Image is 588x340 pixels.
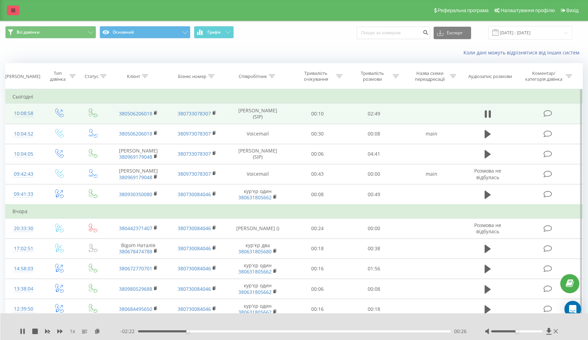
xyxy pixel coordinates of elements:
td: [PERSON_NAME] (SIP) [226,104,289,124]
span: 00:26 [454,328,467,335]
td: 00:18 [289,238,346,259]
td: Bigom Наталія [109,238,168,259]
td: Voicemail [226,164,289,184]
a: 380442371407 [119,225,152,232]
button: Основний [100,26,190,38]
td: 00:08 [346,279,402,299]
a: 380930350080 [119,191,152,198]
div: Клієнт [127,73,140,79]
a: 380980529688 [119,286,152,292]
span: Вихід [566,8,579,13]
div: Коментар/категорія дзвінка [523,70,564,82]
div: 12:39:50 [12,302,34,316]
a: 380631805662 [238,268,272,275]
div: 10:08:58 [12,107,34,120]
td: кур'єр один [226,299,289,319]
span: - 02:22 [120,328,138,335]
a: 380969179048 [119,154,152,160]
td: 00:18 [346,299,402,319]
div: 17:02:51 [12,242,34,255]
div: 09:41:33 [12,188,34,201]
td: 01:56 [346,259,402,279]
a: 380678474788 [119,248,152,255]
div: 10:04:52 [12,127,34,141]
td: [PERSON_NAME] [109,164,168,184]
div: [PERSON_NAME] [5,73,40,79]
div: 10:04:05 [12,147,34,161]
td: 00:49 [346,184,402,205]
td: 00:16 [289,259,346,279]
td: [PERSON_NAME] () [226,218,289,238]
a: 380733078307 [178,150,211,157]
div: Accessibility label [515,330,518,333]
a: 380506206018 [119,110,152,117]
div: Тривалість розмови [354,70,391,82]
a: 380730084046 [178,265,211,272]
a: 380506206018 [119,130,152,137]
span: 1 x [70,328,75,335]
td: main [402,124,461,144]
span: Розмова не відбулась [474,167,501,180]
td: [PERSON_NAME] (SIP) [226,144,289,164]
a: 380730084046 [178,245,211,252]
button: Експорт [434,27,471,39]
span: Графік [207,30,221,35]
a: 380730084046 [178,286,211,292]
div: Accessibility label [186,330,189,333]
a: 380730084046 [178,306,211,312]
td: Сьогодні [6,90,583,104]
span: Всі дзвінки [17,29,40,35]
a: Коли дані можуть відрізнятися вiд інших систем [463,49,583,56]
div: 20:33:30 [12,222,34,235]
td: кур'єр один [226,279,289,299]
a: 380631805680 [238,248,272,255]
a: 380973078307 [178,130,211,137]
input: Пошук за номером [357,27,430,39]
a: 380631805662 [238,194,272,201]
button: Графік [194,26,234,38]
td: 00:24 [289,218,346,238]
td: 00:38 [346,238,402,259]
td: main [402,164,461,184]
span: Налаштування профілю [501,8,555,13]
div: Аудіозапис розмови [468,73,512,79]
div: 14:58:03 [12,262,34,276]
td: [PERSON_NAME] [109,144,168,164]
td: 00:08 [346,124,402,144]
td: 02:49 [346,104,402,124]
a: 380631805662 [238,309,272,315]
a: 380631805662 [238,289,272,295]
td: 00:10 [289,104,346,124]
td: кур'єр два [226,238,289,259]
td: 00:06 [289,144,346,164]
td: 00:43 [289,164,346,184]
a: 380969179048 [119,174,152,181]
a: 380730084046 [178,225,211,232]
td: 00:06 [289,279,346,299]
a: 380672770701 [119,265,152,272]
div: Open Intercom Messenger [564,301,581,317]
td: 00:16 [289,299,346,319]
td: 00:30 [289,124,346,144]
div: Тип дзвінка [48,70,68,82]
td: Вчора [6,204,583,218]
div: Назва схеми переадресації [411,70,448,82]
td: 04:41 [346,144,402,164]
div: Статус [85,73,99,79]
td: 00:00 [346,164,402,184]
td: Voicemail [226,124,289,144]
a: 380733078307 [178,110,211,117]
td: 00:08 [289,184,346,205]
a: 380684495650 [119,306,152,312]
a: 380730084046 [178,191,211,198]
button: Всі дзвінки [5,26,96,38]
div: Бізнес номер [178,73,206,79]
span: Розмова не відбулась [474,222,501,235]
div: Співробітник [239,73,267,79]
div: 09:42:43 [12,167,34,181]
td: кур'єр один [226,184,289,205]
a: 380973078307 [178,171,211,177]
span: Реферальна програма [438,8,489,13]
div: Тривалість очікування [297,70,334,82]
div: 13:38:04 [12,282,34,296]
